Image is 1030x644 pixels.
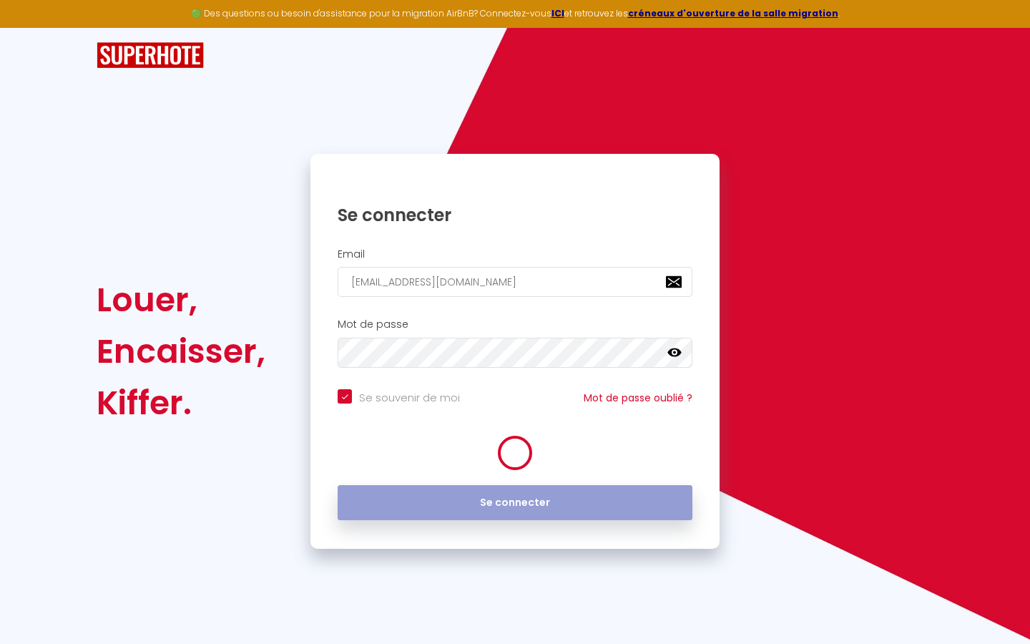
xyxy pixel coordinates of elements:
input: Ton Email [338,267,692,297]
a: Mot de passe oublié ? [584,391,692,405]
a: ICI [551,7,564,19]
h2: Mot de passe [338,318,692,331]
h1: Se connecter [338,204,692,226]
a: créneaux d'ouverture de la salle migration [628,7,838,19]
img: SuperHote logo [97,42,204,69]
div: Louer, [97,274,265,326]
button: Se connecter [338,485,692,521]
div: Kiffer. [97,377,265,429]
button: Ouvrir le widget de chat LiveChat [11,6,54,49]
h2: Email [338,248,692,260]
div: Encaisser, [97,326,265,377]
